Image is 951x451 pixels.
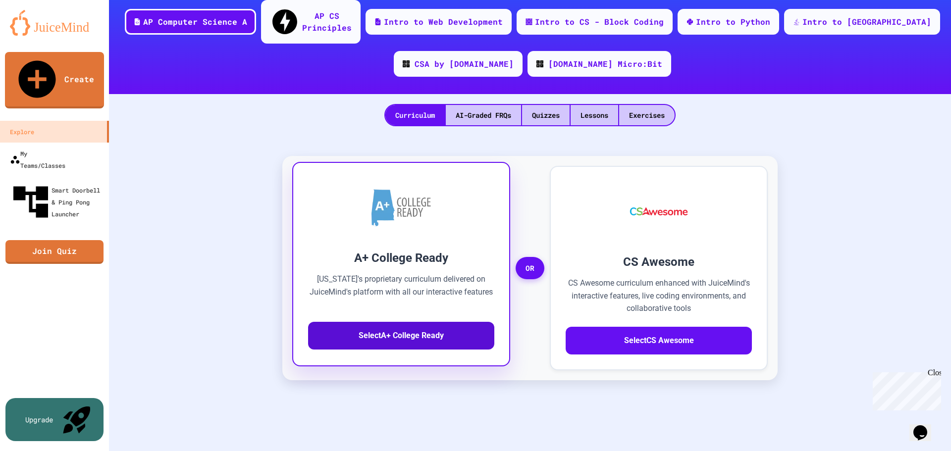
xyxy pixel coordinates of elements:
[415,58,514,70] div: CSA by [DOMAIN_NAME]
[10,126,34,138] div: Explore
[571,105,618,125] div: Lessons
[5,240,104,264] a: Join Quiz
[308,322,494,350] button: SelectA+ College Ready
[4,4,68,63] div: Chat with us now!Close
[566,253,752,271] h3: CS Awesome
[10,148,65,171] div: My Teams/Classes
[384,16,503,28] div: Intro to Web Development
[869,368,941,410] iframe: chat widget
[566,277,752,315] p: CS Awesome curriculum enhanced with JuiceMind's interactive features, live coding environments, a...
[696,16,770,28] div: Intro to Python
[802,16,931,28] div: Intro to [GEOGRAPHIC_DATA]
[302,10,352,34] div: AP CS Principles
[620,182,698,241] img: CS Awesome
[536,60,543,67] img: CODE_logo_RGB.png
[308,273,494,311] p: [US_STATE]'s proprietary curriculum delivered on JuiceMind's platform with all our interactive fe...
[403,60,410,67] img: CODE_logo_RGB.png
[446,105,521,125] div: AI-Graded FRQs
[909,411,941,441] iframe: chat widget
[10,181,105,223] div: Smart Doorbell & Ping Pong Launcher
[5,52,104,108] a: Create
[10,10,99,36] img: logo-orange.svg
[522,105,570,125] div: Quizzes
[143,16,247,28] div: AP Computer Science A
[535,16,664,28] div: Intro to CS - Block Coding
[25,414,53,425] div: Upgrade
[308,249,494,267] h3: A+ College Ready
[566,327,752,354] button: SelectCS Awesome
[371,189,431,226] img: A+ College Ready
[548,58,662,70] div: [DOMAIN_NAME] Micro:Bit
[516,257,544,280] span: OR
[619,105,675,125] div: Exercises
[385,105,445,125] div: Curriculum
